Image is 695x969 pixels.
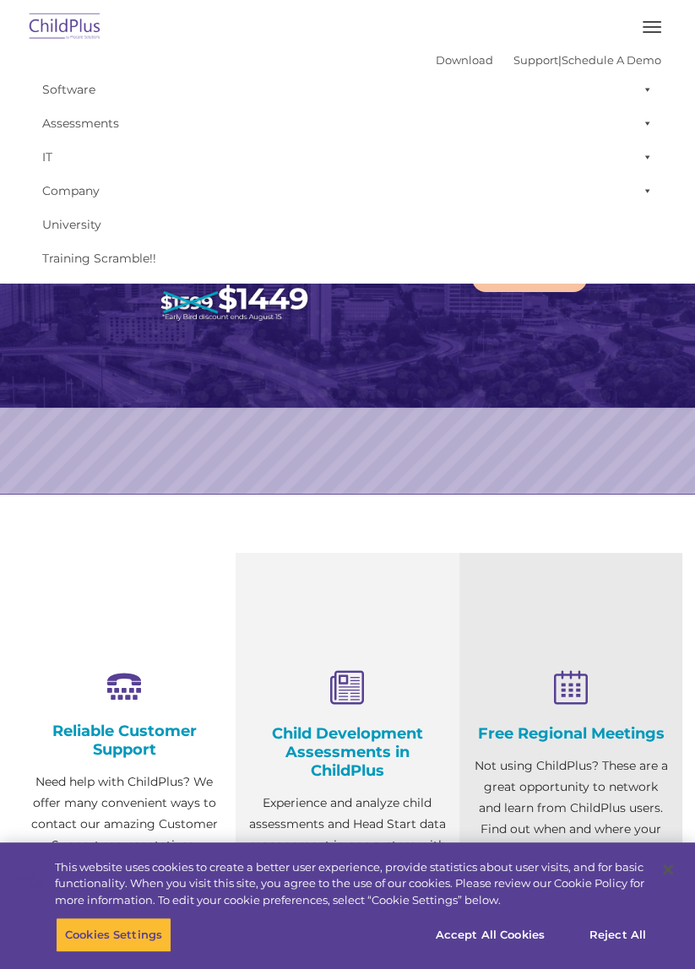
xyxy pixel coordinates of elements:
button: Accept All Cookies [426,917,554,952]
button: Close [649,851,687,888]
a: Training Scramble!! [34,241,661,275]
button: Reject All [565,917,671,952]
a: Software [34,73,661,106]
p: Not using ChildPlus? These are a great opportunity to network and learn from ChildPlus users. Fin... [472,755,670,861]
a: Download [436,53,493,67]
font: | [436,53,661,67]
a: Assessments [34,106,661,140]
h4: Child Development Assessments in ChildPlus [248,724,446,780]
a: Company [34,174,661,208]
a: Support [513,53,558,67]
a: University [34,208,661,241]
p: Need help with ChildPlus? We offer many convenient ways to contact our amazing Customer Support r... [25,771,223,919]
a: IT [34,140,661,174]
img: ChildPlus by Procare Solutions [25,8,105,47]
p: Experience and analyze child assessments and Head Start data management in one system with zero c... [248,793,446,919]
h4: Free Regional Meetings [472,724,670,743]
a: Schedule A Demo [562,53,661,67]
button: Cookies Settings [56,917,171,952]
h4: Reliable Customer Support [25,722,223,759]
div: This website uses cookies to create a better user experience, provide statistics about user visit... [55,859,647,909]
